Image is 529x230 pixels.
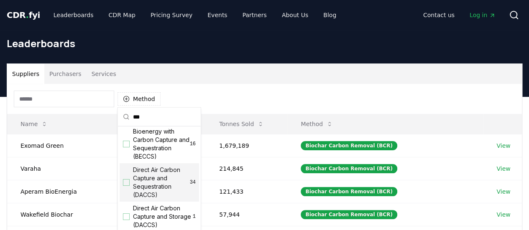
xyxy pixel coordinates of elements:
span: 16 [189,141,195,147]
td: Varaha [7,157,107,180]
div: Biochar Carbon Removal (BCR) [301,141,397,150]
td: 57,944 [206,203,287,226]
span: Log in [470,11,496,19]
button: Method [118,92,161,106]
button: Purchasers [44,64,87,84]
h1: Leaderboards [7,37,522,50]
div: Biochar Carbon Removal (BCR) [301,164,397,173]
a: Partners [236,8,273,23]
td: Wakefield Biochar [7,203,107,226]
button: Tonnes Delivered [113,116,187,132]
td: 89,548 [107,180,206,203]
a: View [496,187,510,196]
a: CDR.fyi [7,9,40,21]
div: Biochar Carbon Removal (BCR) [301,210,397,219]
td: 121,433 [206,180,287,203]
a: Log in [463,8,502,23]
a: View [496,210,510,219]
td: 99,512 [107,157,206,180]
nav: Main [47,8,343,23]
a: View [496,164,510,173]
a: Contact us [417,8,461,23]
button: Name [14,116,54,132]
a: About Us [275,8,315,23]
button: Suppliers [7,64,44,84]
td: Aperam BioEnergia [7,180,107,203]
td: 57,936 [107,203,206,226]
span: 34 [189,179,195,186]
span: 1 [192,213,195,220]
span: CDR fyi [7,10,40,20]
span: Direct Air Carbon Capture and Storage (DACCS) [133,204,193,229]
span: Direct Air Carbon Capture and Sequestration (DACCS) [133,166,190,199]
button: Services [87,64,121,84]
a: Events [201,8,234,23]
a: View [496,142,510,150]
td: 214,845 [206,157,287,180]
button: Tonnes Sold [212,116,271,132]
a: Blog [317,8,343,23]
td: 196,274 [107,134,206,157]
td: Exomad Green [7,134,107,157]
span: . [26,10,29,20]
div: Biochar Carbon Removal (BCR) [301,187,397,196]
nav: Main [417,8,502,23]
a: Pricing Survey [144,8,199,23]
td: 1,679,189 [206,134,287,157]
a: Leaderboards [47,8,100,23]
a: CDR Map [102,8,142,23]
button: Method [294,116,340,132]
span: Bioenergy with Carbon Capture and Sequestration (BECCS) [133,127,190,161]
